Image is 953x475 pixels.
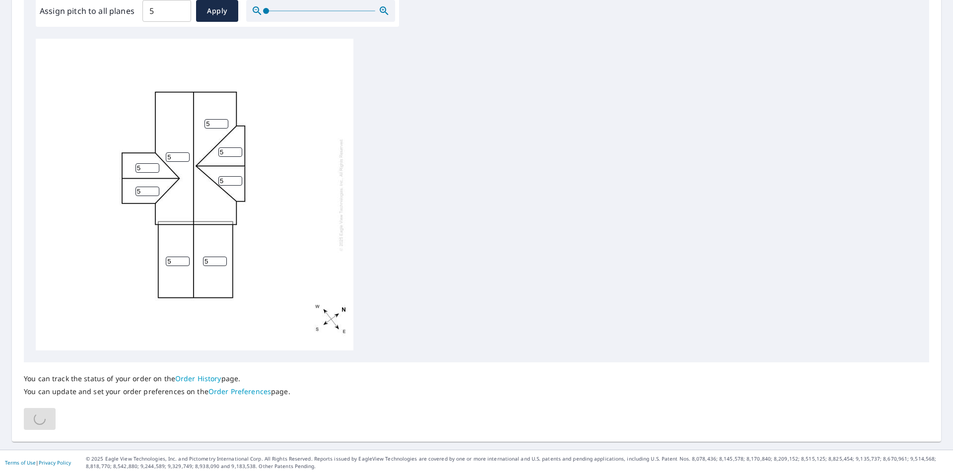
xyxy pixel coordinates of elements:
[5,460,71,466] p: |
[204,5,230,17] span: Apply
[39,459,71,466] a: Privacy Policy
[24,387,290,396] p: You can update and set your order preferences on the page.
[86,455,948,470] p: © 2025 Eagle View Technologies, Inc. and Pictometry International Corp. All Rights Reserved. Repo...
[24,374,290,383] p: You can track the status of your order on the page.
[40,5,135,17] label: Assign pitch to all planes
[5,459,36,466] a: Terms of Use
[175,374,221,383] a: Order History
[208,387,271,396] a: Order Preferences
